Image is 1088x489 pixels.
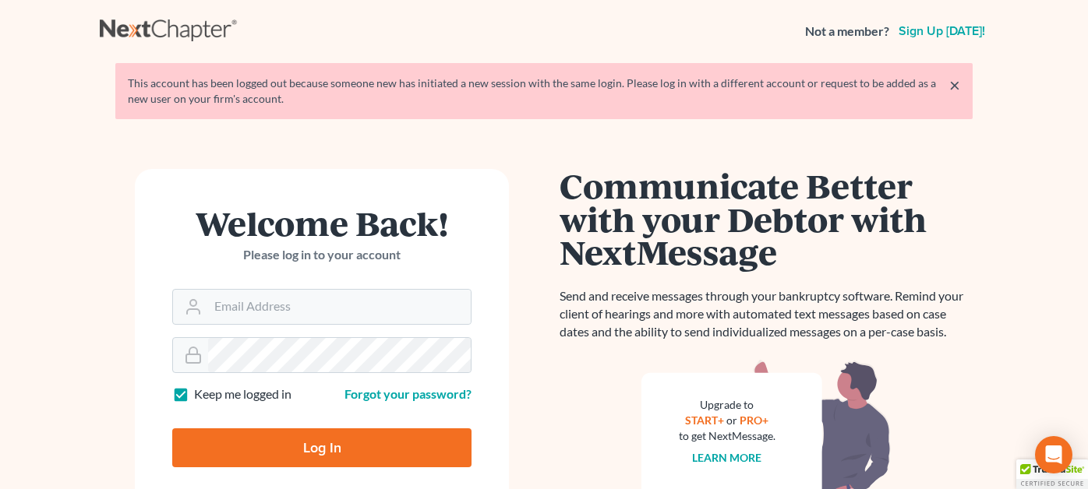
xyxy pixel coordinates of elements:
p: Please log in to your account [172,246,472,264]
input: Email Address [208,290,471,324]
div: TrustedSite Certified [1016,459,1088,489]
a: × [949,76,960,94]
a: Sign up [DATE]! [895,25,988,37]
h1: Communicate Better with your Debtor with NextMessage [560,169,973,269]
input: Log In [172,428,472,467]
label: Keep me logged in [194,385,291,403]
div: This account has been logged out because someone new has initiated a new session with the same lo... [128,76,960,107]
div: Open Intercom Messenger [1035,436,1072,473]
p: Send and receive messages through your bankruptcy software. Remind your client of hearings and mo... [560,287,973,341]
a: START+ [686,413,725,427]
span: or [727,413,738,427]
a: Forgot your password? [344,386,472,401]
a: Learn more [693,451,762,464]
strong: Not a member? [805,23,889,40]
div: Upgrade to [679,397,775,413]
h1: Welcome Back! [172,206,472,240]
a: PRO+ [740,413,769,427]
div: to get NextMessage. [679,428,775,444]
